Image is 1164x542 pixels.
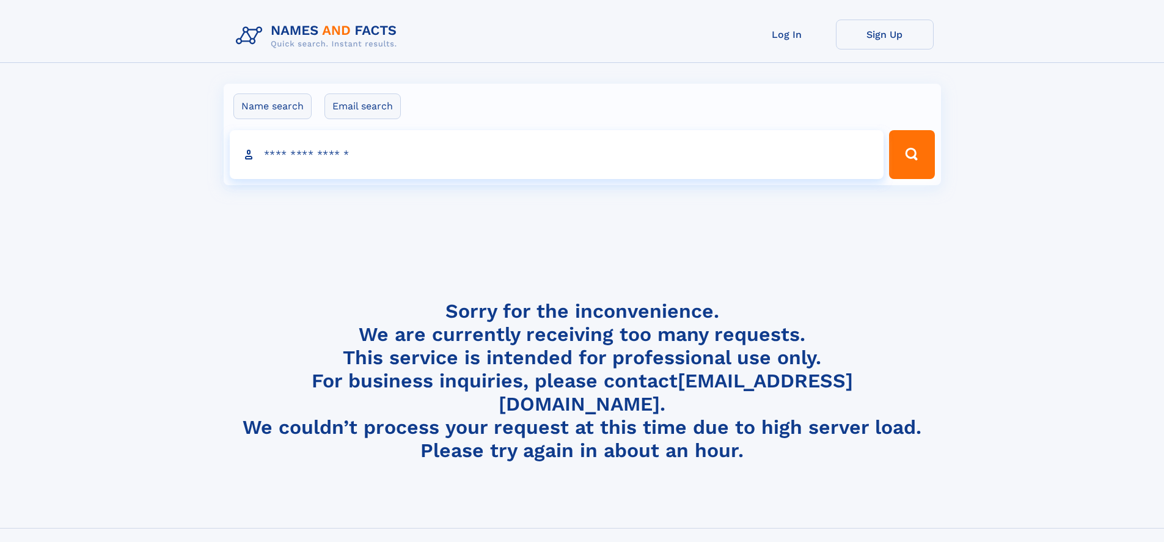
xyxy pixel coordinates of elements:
[231,20,407,53] img: Logo Names and Facts
[738,20,836,49] a: Log In
[233,93,312,119] label: Name search
[499,369,853,416] a: [EMAIL_ADDRESS][DOMAIN_NAME]
[836,20,934,49] a: Sign Up
[324,93,401,119] label: Email search
[231,299,934,463] h4: Sorry for the inconvenience. We are currently receiving too many requests. This service is intend...
[230,130,884,179] input: search input
[889,130,934,179] button: Search Button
